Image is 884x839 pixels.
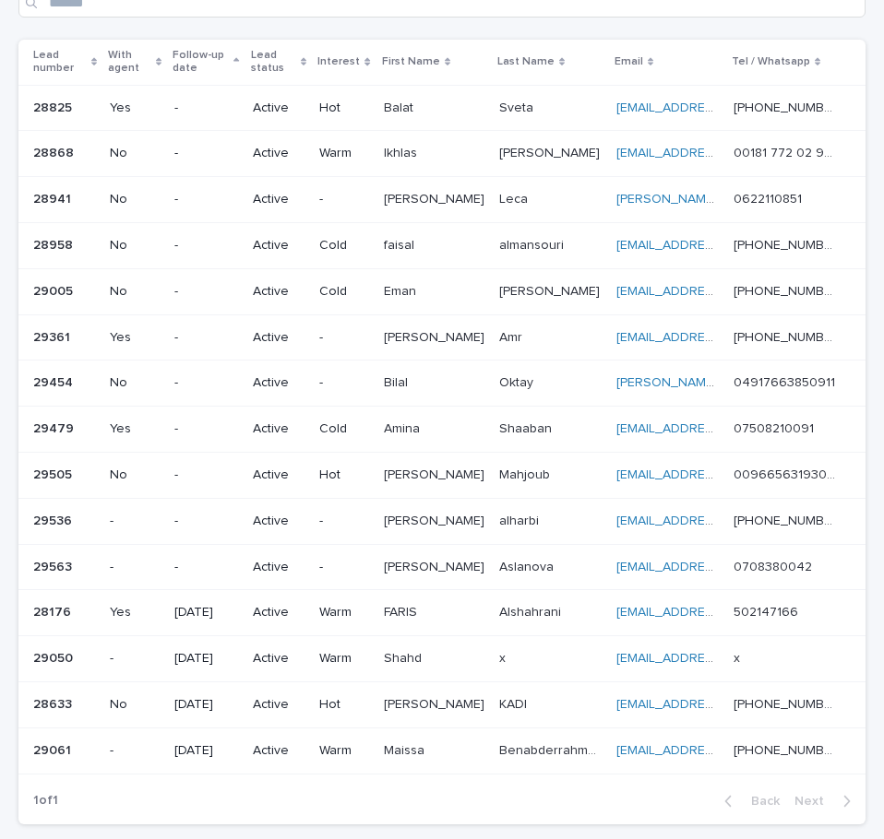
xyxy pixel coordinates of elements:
[319,467,368,483] p: Hot
[253,421,305,437] p: Active
[33,647,77,667] p: 29050
[734,234,840,254] p: [PHONE_NUMBER]
[319,560,368,575] p: -
[18,544,866,590] tr: 2956329563 --Active-[PERSON_NAME][PERSON_NAME] AslanovaAslanova [EMAIL_ADDRESS][DOMAIN_NAME] 0708...
[734,326,840,346] p: [PHONE_NUMBER]
[616,606,825,619] a: [EMAIL_ADDRESS][DOMAIN_NAME]
[384,464,488,483] p: [PERSON_NAME]
[615,52,643,72] p: Email
[18,681,866,727] tr: 2863328633 No[DATE]ActiveHot[PERSON_NAME][PERSON_NAME] KADIKADI [EMAIL_ADDRESS][DOMAIN_NAME] [PHO...
[734,739,840,759] p: [PHONE_NUMBER]
[33,418,78,437] p: 29479
[253,330,305,346] p: Active
[740,795,780,808] span: Back
[794,795,835,808] span: Next
[499,280,603,300] p: [PERSON_NAME]
[253,697,305,713] p: Active
[110,330,160,346] p: Yes
[33,234,77,254] p: 28958
[382,52,440,72] p: First Name
[253,467,305,483] p: Active
[18,268,866,314] tr: 2900529005 No-ActiveColdEmanEman [PERSON_NAME][PERSON_NAME] [EMAIL_ADDRESS][PERSON_NAME][DOMAIN_N...
[734,372,839,391] p: 04917663850911
[317,52,360,72] p: Interest
[18,636,866,682] tr: 2905029050 -[DATE]ActiveWarmShahdShahd xx [EMAIL_ADDRESS][DOMAIN_NAME] xx
[499,326,526,346] p: Amr
[174,697,238,713] p: [DATE]
[253,514,305,529] p: Active
[18,452,866,498] tr: 2950529505 No-ActiveHot[PERSON_NAME][PERSON_NAME] MahjoubMahjoub [EMAIL_ADDRESS][DOMAIN_NAME] 009...
[33,693,76,713] p: 28633
[616,698,825,711] a: [EMAIL_ADDRESS][DOMAIN_NAME]
[110,375,160,391] p: No
[616,744,825,757] a: [EMAIL_ADDRESS][DOMAIN_NAME]
[251,45,297,79] p: Lead status
[384,739,428,759] p: Maissa
[110,421,160,437] p: Yes
[174,192,238,207] p: -
[384,693,488,713] p: [PERSON_NAME]
[710,793,787,809] button: Back
[18,360,866,407] tr: 2945429454 No-Active-BilalBilal OktayOktay [PERSON_NAME][EMAIL_ADDRESS][DOMAIN_NAME] 049176638509...
[616,468,825,481] a: [EMAIL_ADDRESS][DOMAIN_NAME]
[33,280,77,300] p: 29005
[319,330,368,346] p: -
[734,647,744,667] p: x
[33,326,74,346] p: 29361
[110,467,160,483] p: No
[110,605,160,620] p: Yes
[384,97,417,116] p: Balat
[110,651,160,667] p: -
[734,510,840,529] p: [PHONE_NUMBER]
[174,375,238,391] p: -
[253,100,305,116] p: Active
[174,100,238,116] p: -
[384,142,421,161] p: Ikhlas
[18,314,866,360] tr: 2936129361 Yes-Active-[PERSON_NAME][PERSON_NAME] AmrAmr [EMAIL_ADDRESS][DOMAIN_NAME] [PHONE_NUMBE...
[499,510,543,529] p: alharbi
[18,407,866,453] tr: 2947929479 Yes-ActiveColdAminaAmina ShaabanShaaban [EMAIL_ADDRESS][DOMAIN_NAME] 07508210091075082...
[33,464,76,483] p: 29505
[110,560,160,575] p: -
[253,651,305,667] p: Active
[174,514,238,529] p: -
[384,326,488,346] p: [PERSON_NAME]
[384,234,418,254] p: faisal
[18,727,866,774] tr: 2906129061 -[DATE]ActiveWarmMaissaMaissa BenabderrahmaneBenabderrahmane [EMAIL_ADDRESS][DOMAIN_NA...
[33,510,76,529] p: 29536
[18,131,866,177] tr: 2886828868 No-ActiveWarmIkhlasIkhlas [PERSON_NAME][PERSON_NAME] [EMAIL_ADDRESS][PERSON_NAME][DOMA...
[384,188,488,207] p: [PERSON_NAME]
[499,97,537,116] p: Sveta
[499,142,603,161] p: [PERSON_NAME]
[18,177,866,223] tr: 2894128941 No-Active-[PERSON_NAME][PERSON_NAME] LecaLeca [PERSON_NAME][EMAIL_ADDRESS][DOMAIN_NAME...
[173,45,229,79] p: Follow-up date
[33,97,76,116] p: 28825
[499,188,532,207] p: Leca
[319,697,368,713] p: Hot
[319,605,368,620] p: Warm
[110,146,160,161] p: No
[734,693,840,713] p: [PHONE_NUMBER]
[319,421,368,437] p: Cold
[319,375,368,391] p: -
[18,498,866,544] tr: 2953629536 --Active-[PERSON_NAME][PERSON_NAME] alharbialharbi [EMAIL_ADDRESS][DOMAIN_NAME] [PHONE...
[33,601,75,620] p: 28176
[734,188,806,207] p: 0622110851
[110,743,160,759] p: -
[319,238,368,254] p: Cold
[499,739,605,759] p: Benabderrahmane
[110,100,160,116] p: Yes
[33,45,87,79] p: Lead number
[174,330,238,346] p: -
[734,556,816,575] p: 0708380042
[253,375,305,391] p: Active
[499,464,554,483] p: Mahjoub
[33,739,75,759] p: 29061
[319,146,368,161] p: Warm
[174,284,238,300] p: -
[253,238,305,254] p: Active
[499,556,557,575] p: Aslanova
[253,560,305,575] p: Active
[319,284,368,300] p: Cold
[174,421,238,437] p: -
